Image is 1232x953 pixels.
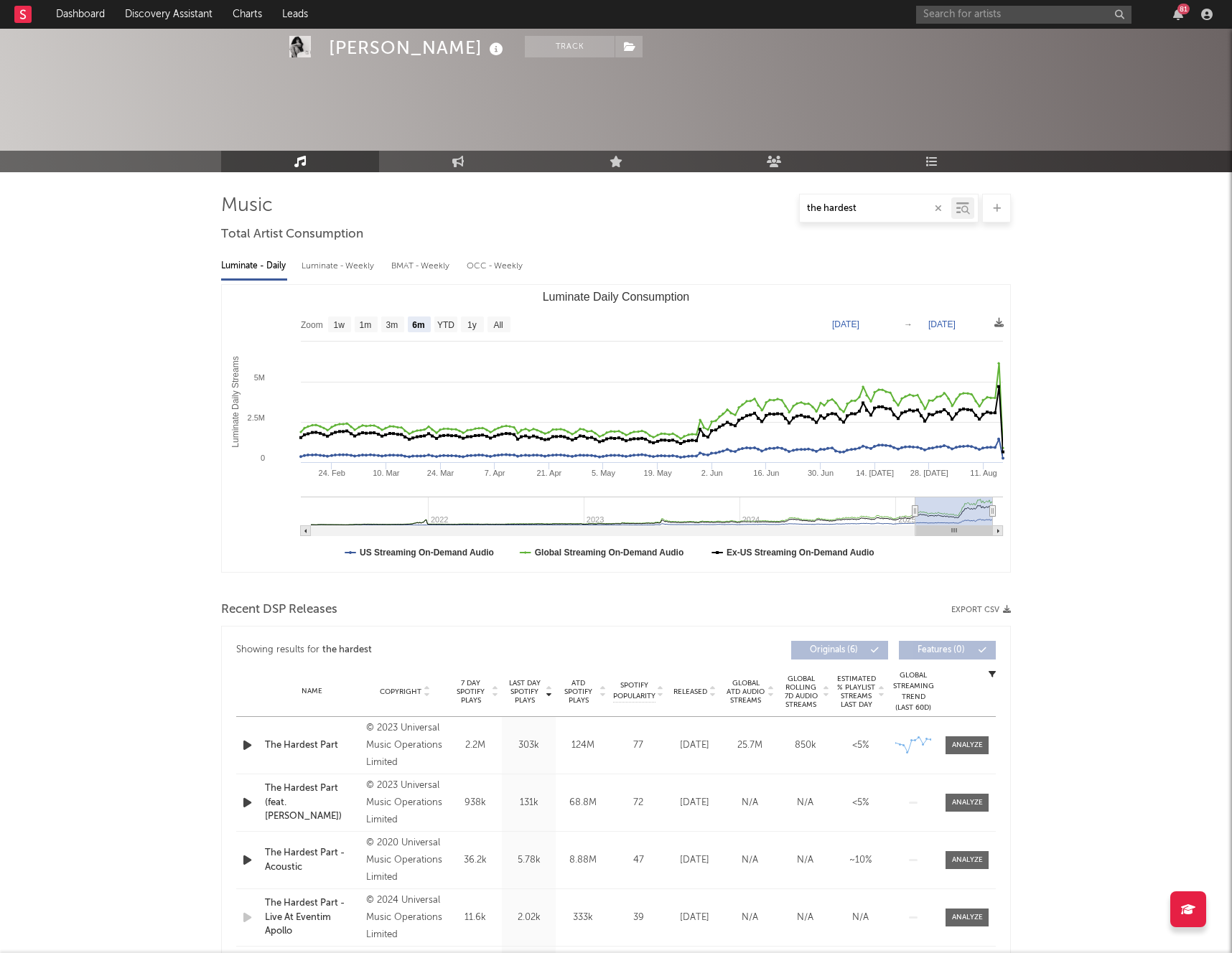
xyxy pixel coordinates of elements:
text: 24. Mar [427,469,454,477]
input: Search for artists [916,6,1131,24]
div: BMAT - Weekly [391,254,452,278]
div: ~ 10 % [836,853,885,868]
text: 1m [360,320,372,330]
div: [DATE] [671,738,719,753]
text: 19. May [644,469,673,477]
text: 5. May [592,469,616,477]
text: 7. Apr [485,469,505,477]
text: 30. Jun [808,469,834,477]
div: Global Streaming Trend (Last 60D) [892,670,935,713]
span: Global ATD Audio Streams [726,679,765,705]
div: Showing results for [236,641,616,659]
text: [DATE] [928,319,956,329]
div: OCC - Weekly [467,254,524,278]
text: Luminate Daily Consumption [543,291,690,303]
text: Global Streaming On-Demand Audio [535,548,684,558]
span: Total Artist Consumption [221,226,363,243]
span: Recent DSP Releases [221,601,337,619]
div: 8.88M [559,853,606,868]
div: 303k [505,738,552,753]
div: 47 [613,853,663,868]
div: © 2020 Universal Music Operations Limited [366,835,444,886]
span: Spotify Popularity [613,680,655,702]
text: 14. [DATE] [856,469,894,477]
a: The Hardest Part - Acoustic [265,846,359,874]
text: Ex-US Streaming On-Demand Audio [727,548,874,558]
text: [DATE] [832,319,859,329]
text: 3m [386,320,398,330]
text: 0 [261,454,265,462]
div: 2.02k [505,911,552,925]
div: <5% [836,796,885,810]
div: [DATE] [671,796,719,810]
div: N/A [781,911,829,925]
text: 28. [DATE] [910,469,948,477]
div: © 2023 Universal Music Operations Limited [366,720,444,771]
text: 16. Jun [753,469,779,477]
span: Features ( 0 ) [908,646,974,654]
div: 25.7M [726,738,774,753]
div: [DATE] [671,853,719,868]
text: 10. Mar [373,469,400,477]
div: [DATE] [671,911,719,925]
svg: Luminate Daily Consumption [222,285,1010,572]
span: 7 Day Spotify Plays [452,679,490,705]
div: 124M [559,738,606,753]
text: 1w [334,320,345,330]
a: The Hardest Part (feat. [PERSON_NAME]) [265,781,359,824]
div: 131k [505,796,552,810]
div: © 2024 Universal Music Operations Limited [366,892,444,944]
div: 333k [559,911,606,925]
div: 68.8M [559,796,606,810]
div: 938k [452,796,498,810]
span: Last Day Spotify Plays [505,679,543,705]
span: Copyright [380,687,421,696]
text: YTD [437,320,454,330]
div: 39 [613,911,663,925]
button: Export CSV [951,606,1011,614]
button: Originals(6) [791,641,888,659]
a: The Hardest Part - Live At Eventim Apollo [265,896,359,939]
div: Luminate - Daily [221,254,287,278]
text: 2.5M [248,413,265,422]
div: 81 [1177,4,1190,14]
text: Zoom [301,320,323,330]
div: 850k [781,738,829,753]
text: US Streaming On-Demand Audio [360,548,494,558]
span: Estimated % Playlist Streams Last Day [836,675,876,709]
button: Track [525,36,615,57]
div: N/A [781,796,829,810]
span: ATD Spotify Plays [559,679,597,705]
span: Global Rolling 7D Audio Streams [781,675,821,709]
div: the hardest [322,642,372,659]
text: 21. Apr [536,469,561,477]
div: 77 [613,738,663,753]
text: Luminate Daily Streams [230,356,241,447]
div: 2.2M [452,738,498,753]
div: N/A [726,911,774,925]
button: 81 [1173,9,1183,20]
div: N/A [726,853,774,868]
div: © 2023 Universal Music Operations Limited [366,777,444,829]
text: All [493,320,503,330]
text: 2. Jun [701,469,723,477]
text: 5M [254,373,265,382]
div: 72 [613,796,663,810]
div: 11.6k [452,911,498,925]
div: N/A [781,853,829,868]
input: Search by song name or URL [800,203,951,215]
a: The Hardest Part [265,738,359,753]
div: 36.2k [452,853,498,868]
span: Originals ( 6 ) [801,646,867,654]
text: 24. Feb [319,469,345,477]
div: 5.78k [505,853,552,868]
div: [PERSON_NAME] [329,36,507,60]
div: N/A [836,911,885,925]
text: 11. Aug [970,469,997,477]
button: Features(0) [899,641,996,659]
text: → [904,319,913,329]
div: N/A [726,796,774,810]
